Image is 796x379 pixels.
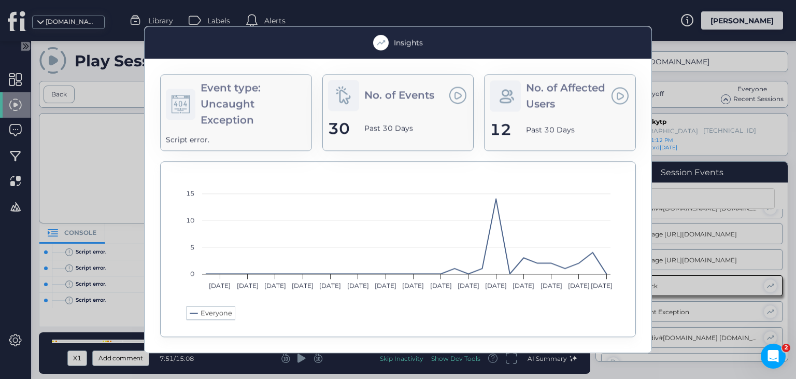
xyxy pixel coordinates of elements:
[782,344,790,352] span: 2
[364,87,434,103] div: No. of Events
[486,282,507,290] text: [DATE]
[237,282,259,290] text: [DATE]
[201,96,306,129] div: Uncaught Exception
[403,282,424,290] text: [DATE]
[513,282,535,290] text: [DATE]
[328,116,468,141] div: Past 30 Days
[394,37,423,48] span: Insights
[430,282,452,290] text: [DATE]
[761,344,786,369] iframe: Intercom live chat
[568,282,590,290] text: [DATE]
[166,134,306,145] div: Script error.
[541,282,562,290] text: [DATE]
[190,270,194,278] text: 0
[591,282,613,290] text: [DATE]
[375,282,396,290] text: [DATE]
[328,116,364,141] span: 30
[526,80,605,113] div: No. of Affected Users
[490,118,526,142] span: 12
[190,244,194,251] text: 5
[186,190,194,198] text: 15
[264,282,286,290] text: [DATE]
[186,217,194,224] text: 10
[347,282,369,290] text: [DATE]
[201,310,232,317] text: Everyone
[320,282,342,290] text: [DATE]
[209,282,231,290] text: [DATE]
[292,282,314,290] text: [DATE]
[490,118,630,142] div: Past 30 Days
[458,282,479,290] text: [DATE]
[201,80,306,96] div: Event type:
